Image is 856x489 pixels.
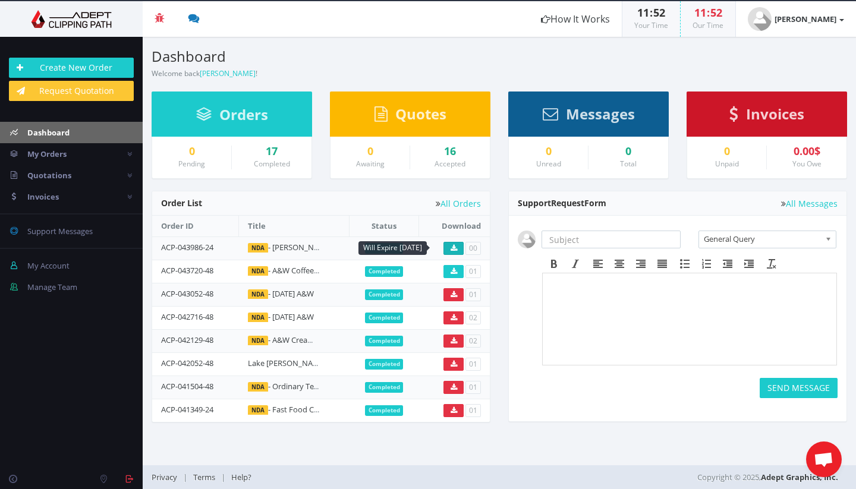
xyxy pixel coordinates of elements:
[435,159,465,169] small: Accepted
[219,105,268,124] span: Orders
[649,5,653,20] span: :
[543,111,635,122] a: Messages
[760,378,838,398] button: SEND MESSAGE
[27,226,93,236] span: Support Messages
[152,68,257,78] small: Welcome back !
[248,265,374,276] a: NDA- A&W Coffee Drinks and Food
[161,311,213,322] a: ACP-042716-48
[358,241,427,255] div: Will Expire [DATE]
[248,289,268,300] span: NDA
[543,273,836,365] iframe: Rich Text Area. Press ALT-F9 for menu. Press ALT-F10 for toolbar. Press ALT-0 for help
[706,5,710,20] span: :
[761,472,838,482] a: Adept Graphics, Inc.
[696,146,757,157] a: 0
[419,216,490,236] th: Download
[365,359,404,370] span: Completed
[674,256,695,272] div: Bullet list
[693,20,723,30] small: Our Time
[694,5,706,20] span: 11
[637,5,649,20] span: 11
[248,266,268,277] span: NDA
[518,231,536,248] img: user_default.jpg
[395,104,446,124] span: Quotes
[781,199,838,208] a: All Messages
[419,146,481,157] a: 16
[248,288,314,299] a: NDA- [DATE] A&W
[792,159,822,169] small: You Owe
[704,231,820,247] span: General Query
[27,282,77,292] span: Manage Team
[738,256,760,272] div: Increase indent
[248,242,407,253] a: NDA- [PERSON_NAME][GEOGRAPHIC_DATA]
[566,104,635,124] span: Messages
[587,256,609,272] div: Align left
[248,243,268,254] span: NDA
[652,256,673,272] div: Justify
[196,112,268,122] a: Orders
[200,68,256,78] a: [PERSON_NAME]
[736,1,856,37] a: [PERSON_NAME]
[697,471,838,483] span: Copyright © 2025,
[187,472,221,482] a: Terms
[27,127,70,138] span: Dashboard
[248,311,314,322] a: NDA- [DATE] A&W
[436,199,481,208] a: All Orders
[248,358,386,368] a: Lake [PERSON_NAME] Flat Lay Cutouts
[729,111,804,122] a: Invoices
[710,5,722,20] span: 52
[9,81,134,101] a: Request Quotation
[365,405,404,416] span: Completed
[365,266,404,277] span: Completed
[178,159,205,169] small: Pending
[695,256,717,272] div: Numbered list
[542,231,681,248] input: Subject
[746,104,804,124] span: Invoices
[349,216,418,236] th: Status
[653,5,665,20] span: 52
[597,146,659,157] div: 0
[529,1,622,37] a: How It Works
[161,404,213,415] a: ACP-041349-24
[620,159,637,169] small: Total
[775,14,836,24] strong: [PERSON_NAME]
[634,20,668,30] small: Your Time
[248,313,268,323] span: NDA
[27,149,67,159] span: My Orders
[161,381,213,392] a: ACP-041504-48
[717,256,738,272] div: Decrease indent
[161,265,213,276] a: ACP-043720-48
[161,197,202,209] span: Order List
[248,335,339,345] a: NDA- A&W Cream Freeze
[518,146,579,157] a: 0
[761,256,782,272] div: Clear formatting
[248,382,268,393] span: NDA
[239,216,350,236] th: Title
[152,216,239,236] th: Order ID
[715,159,739,169] small: Unpaid
[152,49,490,64] h3: Dashboard
[365,382,404,393] span: Completed
[248,336,268,346] span: NDA
[9,10,134,28] img: Adept Graphics
[374,111,446,122] a: Quotes
[339,146,401,157] a: 0
[536,159,561,169] small: Unread
[365,313,404,323] span: Completed
[551,197,584,209] span: Request
[565,256,586,272] div: Italic
[161,335,213,345] a: ACP-042129-48
[356,159,385,169] small: Awaiting
[161,358,213,368] a: ACP-042052-48
[254,159,290,169] small: Completed
[776,146,838,157] div: 0.00$
[27,260,70,271] span: My Account
[748,7,772,31] img: user_default.jpg
[241,146,303,157] a: 17
[365,289,404,300] span: Completed
[161,146,222,157] div: 0
[609,256,630,272] div: Align center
